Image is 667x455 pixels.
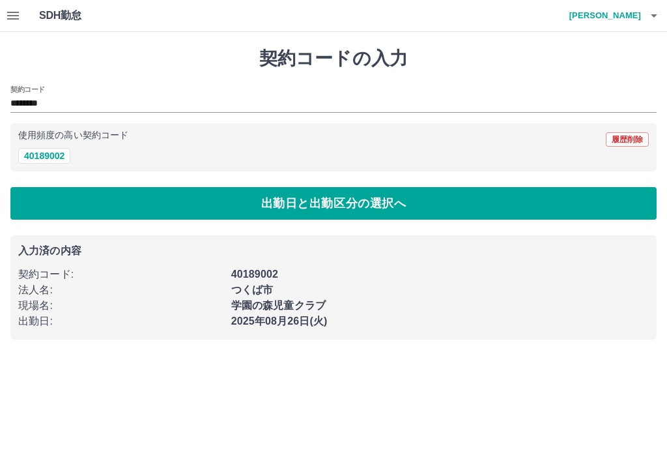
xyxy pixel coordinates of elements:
p: 現場名 : [18,298,223,314]
h2: 契約コード [10,84,45,95]
p: 法人名 : [18,282,223,298]
b: 学園の森児童クラブ [231,300,326,311]
button: 出勤日と出勤区分の選択へ [10,187,657,220]
button: 履歴削除 [606,132,649,147]
b: 40189002 [231,269,278,280]
p: 入力済の内容 [18,246,649,256]
p: 出勤日 : [18,314,223,329]
b: つくば市 [231,284,274,295]
p: 契約コード : [18,267,223,282]
h1: 契約コードの入力 [10,48,657,70]
p: 使用頻度の高い契約コード [18,131,128,140]
b: 2025年08月26日(火) [231,316,328,327]
button: 40189002 [18,148,70,164]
